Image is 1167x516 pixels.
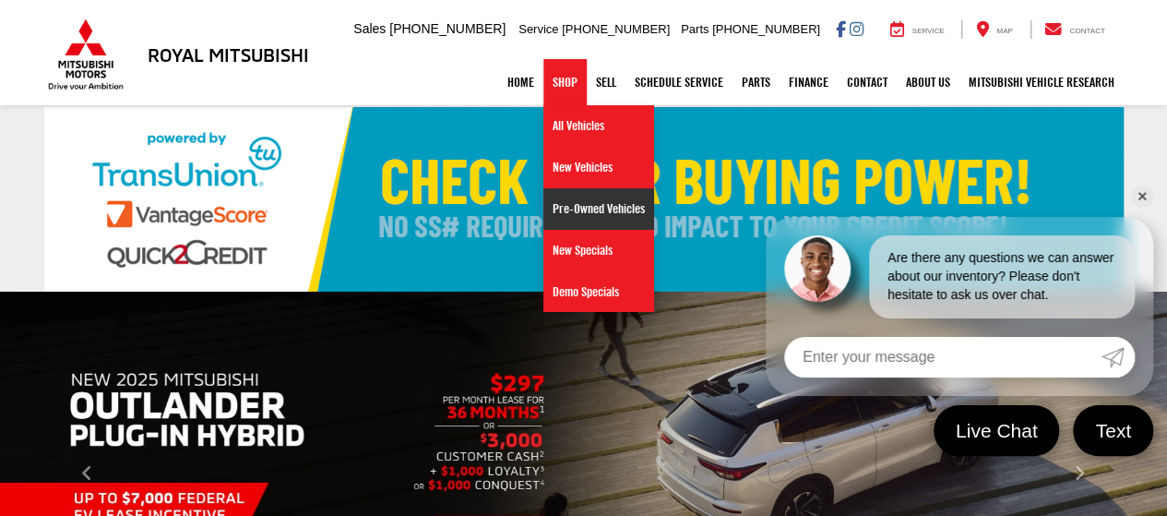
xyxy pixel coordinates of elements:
a: Pre-Owned Vehicles [543,188,654,230]
span: Service [518,22,558,36]
a: All Vehicles [543,105,654,147]
span: Text [1086,418,1140,443]
a: Instagram: Click to visit our Instagram page [850,21,863,36]
span: [PHONE_NUMBER] [712,22,820,36]
a: Facebook: Click to visit our Facebook page [836,21,846,36]
img: Agent profile photo [784,235,851,302]
a: Finance [780,59,838,105]
a: New Vehicles [543,147,654,188]
span: Contact [1069,27,1104,35]
img: Mitsubishi [44,18,127,90]
a: Map [961,20,1026,39]
div: Are there any questions we can answer about our inventory? Please don't hesitate to ask us over c... [869,235,1135,318]
a: Shop [543,59,587,105]
span: Parts [681,22,709,36]
a: Home [498,59,543,105]
a: Mitsubishi Vehicle Research [959,59,1124,105]
a: Live Chat [934,405,1060,456]
span: Map [996,27,1012,35]
a: Contact [1030,20,1119,39]
a: Sell [587,59,625,105]
span: Live Chat [947,418,1047,443]
a: Parts: Opens in a new tab [732,59,780,105]
a: Demo Specials [543,271,654,312]
a: About Us [897,59,959,105]
span: [PHONE_NUMBER] [562,22,670,36]
img: Check Your Buying Power [44,107,1124,292]
span: Service [912,27,945,35]
input: Enter your message [784,337,1102,378]
a: Service [876,20,959,39]
a: Text [1073,405,1153,456]
a: Schedule Service: Opens in a new tab [625,59,732,105]
h3: Royal Mitsubishi [148,44,309,65]
a: Contact [838,59,897,105]
a: New Specials [543,230,654,271]
a: Submit [1102,337,1135,378]
span: [PHONE_NUMBER] [389,21,506,36]
span: Sales [353,21,386,36]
